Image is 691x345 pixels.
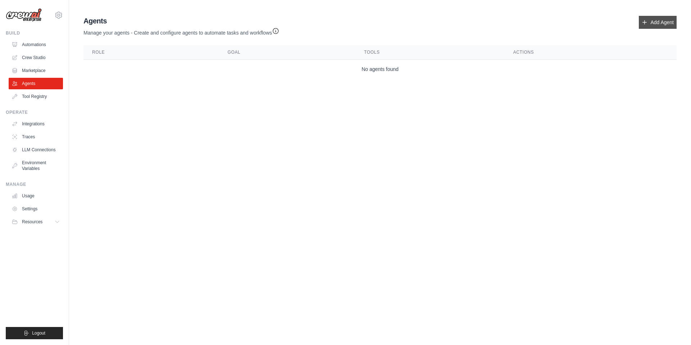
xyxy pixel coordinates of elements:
button: Resources [9,216,63,228]
a: Settings [9,203,63,215]
a: Marketplace [9,65,63,76]
button: Logout [6,327,63,339]
img: Logo [6,8,42,22]
h2: Agents [83,16,279,26]
a: Add Agent [639,16,677,29]
a: Agents [9,78,63,89]
a: Environment Variables [9,157,63,174]
a: Usage [9,190,63,202]
a: Traces [9,131,63,143]
th: Actions [505,45,677,60]
th: Tools [356,45,505,60]
span: Logout [32,330,45,336]
div: Build [6,30,63,36]
a: Crew Studio [9,52,63,63]
div: Operate [6,109,63,115]
a: Integrations [9,118,63,130]
a: Tool Registry [9,91,63,102]
p: Manage your agents - Create and configure agents to automate tasks and workflows [83,26,279,36]
th: Role [83,45,219,60]
div: Manage [6,182,63,187]
td: No agents found [83,60,677,79]
th: Goal [219,45,355,60]
a: LLM Connections [9,144,63,156]
span: Resources [22,219,42,225]
a: Automations [9,39,63,50]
